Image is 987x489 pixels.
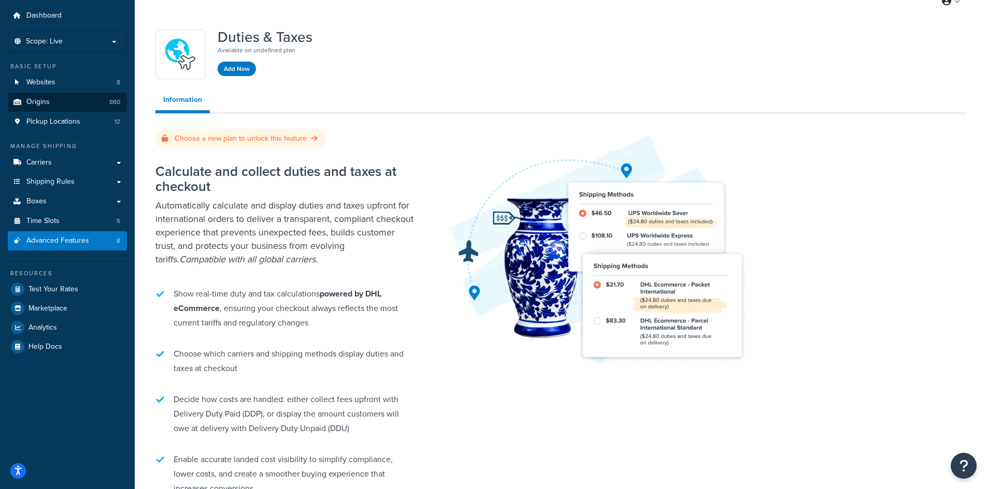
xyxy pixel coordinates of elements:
[26,11,62,20] span: Dashboard
[8,318,127,337] a: Analytics
[446,133,756,366] img: Duties & Taxes
[8,212,127,231] li: Time Slots
[117,78,120,87] span: 8
[155,281,414,335] li: Show real-time duty and tax calculations , ensuring your checkout always reflects the most curren...
[8,112,127,131] a: Pickup Locations12
[8,6,127,25] a: Dashboard
[8,142,127,151] div: Manage Shipping
[8,337,127,356] a: Help Docs
[26,197,47,206] span: Boxes
[8,73,127,92] li: Websites
[8,192,127,211] a: Boxes
[8,280,127,299] a: Test Your Rates
[8,93,127,112] a: Origins860
[26,236,89,245] span: Advanced Features
[109,98,120,107] span: 860
[218,29,312,45] h1: Duties & Taxes
[8,212,127,231] a: Time Slots5
[117,236,120,245] span: 8
[26,217,60,226] span: Time Slots
[28,304,67,313] span: Marketplace
[951,453,977,479] button: Open Resource Center
[155,164,414,194] h2: Calculate and collect duties and taxes at checkout
[28,323,57,332] span: Analytics
[8,269,127,278] div: Resources
[8,153,127,172] a: Carriers
[218,62,256,76] button: Add Now
[8,299,127,318] a: Marketplace
[155,387,414,441] li: Decide how costs are handled: either collect fees upfront with Delivery Duty Paid (DDP), or displ...
[162,133,320,144] a: Choose a new plan to unlock this feature
[8,73,127,92] a: Websites8
[26,37,63,46] span: Scope: Live
[179,253,318,266] i: Compatible with all global carriers.
[28,343,62,351] span: Help Docs
[28,285,78,294] span: Test Your Rates
[8,62,127,71] div: Basic Setup
[117,217,120,226] span: 5
[26,117,80,126] span: Pickup Locations
[26,158,52,167] span: Carriers
[26,177,75,186] span: Shipping Rules
[155,342,414,381] li: Choose which carriers and shipping methods display duties and taxes at checkout
[8,231,127,250] a: Advanced Features8
[162,36,198,72] img: icon-duo-feat-landed-cost-7136b061.png
[8,231,127,250] li: Advanced Features
[26,78,55,87] span: Websites
[8,112,127,131] li: Pickup Locations
[8,172,127,191] a: Shipping Rules
[115,117,120,126] span: 12
[26,98,50,107] span: Origins
[218,45,312,55] p: Available on undefined plan
[155,90,210,113] a: Information
[8,93,127,112] li: Origins
[155,199,414,266] p: Automatically calculate and display duties and taxes upfront for international orders to deliver ...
